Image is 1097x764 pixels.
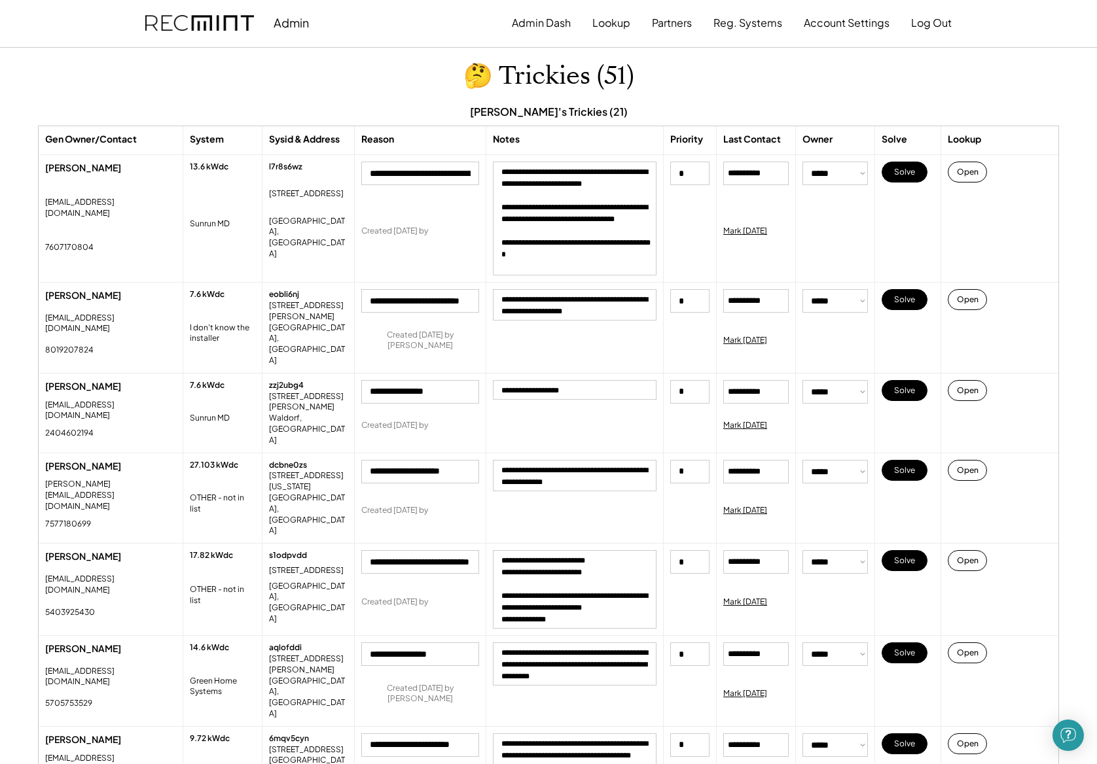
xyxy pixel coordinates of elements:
[269,744,344,755] div: [STREET_ADDRESS]
[45,345,94,356] div: 8019207824
[361,505,428,516] div: Created [DATE] by
[269,322,348,366] div: [GEOGRAPHIC_DATA], [GEOGRAPHIC_DATA]
[269,460,307,471] div: dcbne0zs
[269,162,302,173] div: l7r8s6wz
[45,313,176,335] div: [EMAIL_ADDRESS][DOMAIN_NAME]
[670,133,703,146] div: Priority
[190,133,224,146] div: System
[723,688,767,699] div: Mark [DATE]
[45,574,176,596] div: [EMAIL_ADDRESS][DOMAIN_NAME]
[361,420,428,431] div: Created [DATE] by
[45,642,176,655] div: [PERSON_NAME]
[948,642,987,663] button: Open
[269,470,344,481] div: [STREET_ADDRESS]
[269,216,348,260] div: [GEOGRAPHIC_DATA], [GEOGRAPHIC_DATA]
[190,413,230,424] div: Sunrun MD
[190,289,225,300] div: 7.6 kWdc
[882,289,927,310] button: Solve
[45,698,92,709] div: 5705753529
[948,460,987,481] button: Open
[45,133,137,146] div: Gen Owner/Contact
[269,653,348,676] div: [STREET_ADDRESS][PERSON_NAME]
[269,565,344,576] div: [STREET_ADDRESS]
[512,10,571,36] button: Admin Dash
[269,380,304,391] div: zzj2ubg4
[269,391,348,413] div: [STREET_ADDRESS][PERSON_NAME]
[723,335,767,346] div: Mark [DATE]
[463,61,634,92] h1: 🤔 Trickies (51)
[190,584,255,606] div: OTHER - not in list
[723,226,767,237] div: Mark [DATE]
[269,550,307,561] div: s1odpvdd
[1052,720,1084,751] div: Open Intercom Messenger
[269,733,309,744] div: 6mqv5cyn
[592,10,630,36] button: Lookup
[190,550,233,561] div: 17.82 kWdc
[45,380,176,393] div: [PERSON_NAME]
[45,519,91,530] div: 7577180699
[190,162,228,173] div: 13.6 kWdc
[269,133,340,146] div: Sysid & Address
[882,642,927,663] button: Solve
[713,10,782,36] button: Reg. Systems
[882,162,927,182] button: Solve
[269,188,344,200] div: [STREET_ADDRESS]
[723,597,767,608] div: Mark [DATE]
[45,666,176,688] div: [EMAIL_ADDRESS][DOMAIN_NAME]
[190,380,225,391] div: 7.6 kWdc
[45,607,95,618] div: 5403925430
[190,733,230,744] div: 9.72 kWdc
[361,597,428,608] div: Created [DATE] by
[361,683,479,705] div: Created [DATE] by [PERSON_NAME]
[269,581,348,625] div: [GEOGRAPHIC_DATA], [GEOGRAPHIC_DATA]
[361,226,428,237] div: Created [DATE] by
[45,242,94,253] div: 7607170804
[45,197,176,219] div: [EMAIL_ADDRESS][DOMAIN_NAME]
[190,218,230,230] div: Sunrun MD
[269,481,348,536] div: [US_STATE][GEOGRAPHIC_DATA], [GEOGRAPHIC_DATA]
[948,380,987,401] button: Open
[274,15,309,30] div: Admin
[45,428,94,439] div: 2404602194
[269,300,348,322] div: [STREET_ADDRESS][PERSON_NAME]
[723,133,781,146] div: Last Contact
[493,133,520,146] div: Notes
[361,133,394,146] div: Reason
[882,380,927,401] button: Solve
[802,133,833,146] div: Owner
[269,642,302,653] div: aqlofddi
[948,550,987,571] button: Open
[723,505,767,516] div: Mark [DATE]
[882,133,907,146] div: Solve
[948,733,987,754] button: Open
[882,460,927,481] button: Solve
[45,162,176,175] div: [PERSON_NAME]
[882,550,927,571] button: Solve
[269,676,348,720] div: [GEOGRAPHIC_DATA], [GEOGRAPHIC_DATA]
[190,676,255,698] div: Green Home Systems
[190,493,255,515] div: OTHER - not in list
[145,15,254,31] img: recmint-logotype%403x.png
[190,460,238,471] div: 27.103 kWdc
[652,10,692,36] button: Partners
[269,289,299,300] div: eobli6nj
[804,10,890,36] button: Account Settings
[45,550,176,563] div: [PERSON_NAME]
[723,420,767,431] div: Mark [DATE]
[45,460,176,473] div: [PERSON_NAME]
[190,322,255,345] div: I don't know the installer
[269,413,348,445] div: Waldorf, [GEOGRAPHIC_DATA]
[190,642,229,653] div: 14.6 kWdc
[45,400,176,422] div: [EMAIL_ADDRESS][DOMAIN_NAME]
[45,733,176,746] div: [PERSON_NAME]
[911,10,952,36] button: Log Out
[948,289,987,310] button: Open
[948,133,981,146] div: Lookup
[948,162,987,182] button: Open
[45,479,176,512] div: [PERSON_NAME][EMAIL_ADDRESS][DOMAIN_NAME]
[882,733,927,754] button: Solve
[470,105,628,119] div: [PERSON_NAME]'s Trickies (21)
[361,330,479,352] div: Created [DATE] by [PERSON_NAME]
[45,289,176,302] div: [PERSON_NAME]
